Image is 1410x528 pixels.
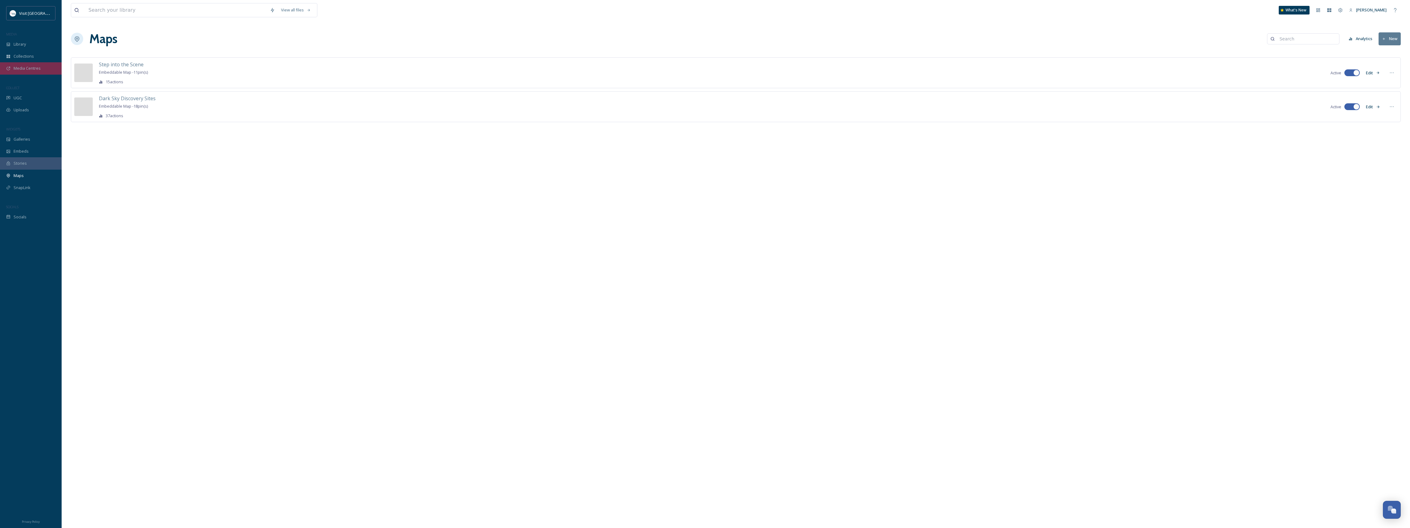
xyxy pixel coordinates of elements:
[14,65,41,71] span: Media Centres
[1279,6,1310,14] a: What's New
[1383,501,1401,519] button: Open Chat
[1276,33,1336,45] input: Search
[6,127,20,131] span: WIDGETS
[1331,104,1341,110] span: Active
[89,30,117,48] a: Maps
[99,103,148,109] span: Embeddable Map - 18 pin(s)
[14,173,24,179] span: Maps
[99,95,156,102] span: Dark Sky Discovery Sites
[14,160,27,166] span: Stories
[1346,4,1390,16] a: [PERSON_NAME]
[14,148,29,154] span: Embeds
[22,520,40,524] span: Privacy Policy
[1346,33,1375,45] button: Analytics
[14,214,26,220] span: Socials
[106,79,123,85] span: 15 actions
[6,85,19,90] span: COLLECT
[99,61,144,68] span: Step into the Scene
[6,204,18,209] span: SOCIALS
[1379,32,1401,45] button: New
[1363,101,1383,113] button: Edit
[14,185,31,191] span: SnapLink
[14,41,26,47] span: Library
[278,4,314,16] a: View all files
[19,10,67,16] span: Visit [GEOGRAPHIC_DATA]
[14,53,34,59] span: Collections
[14,136,30,142] span: Galleries
[1356,7,1387,13] span: [PERSON_NAME]
[1331,70,1341,76] span: Active
[6,32,17,36] span: MEDIA
[85,3,267,17] input: Search your library
[22,518,40,525] a: Privacy Policy
[1363,67,1383,79] button: Edit
[99,69,148,75] span: Embeddable Map - 11 pin(s)
[1346,33,1379,45] a: Analytics
[106,113,123,119] span: 37 actions
[14,107,29,113] span: Uploads
[10,10,16,16] img: 1680077135441.jpeg
[14,95,22,101] span: UGC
